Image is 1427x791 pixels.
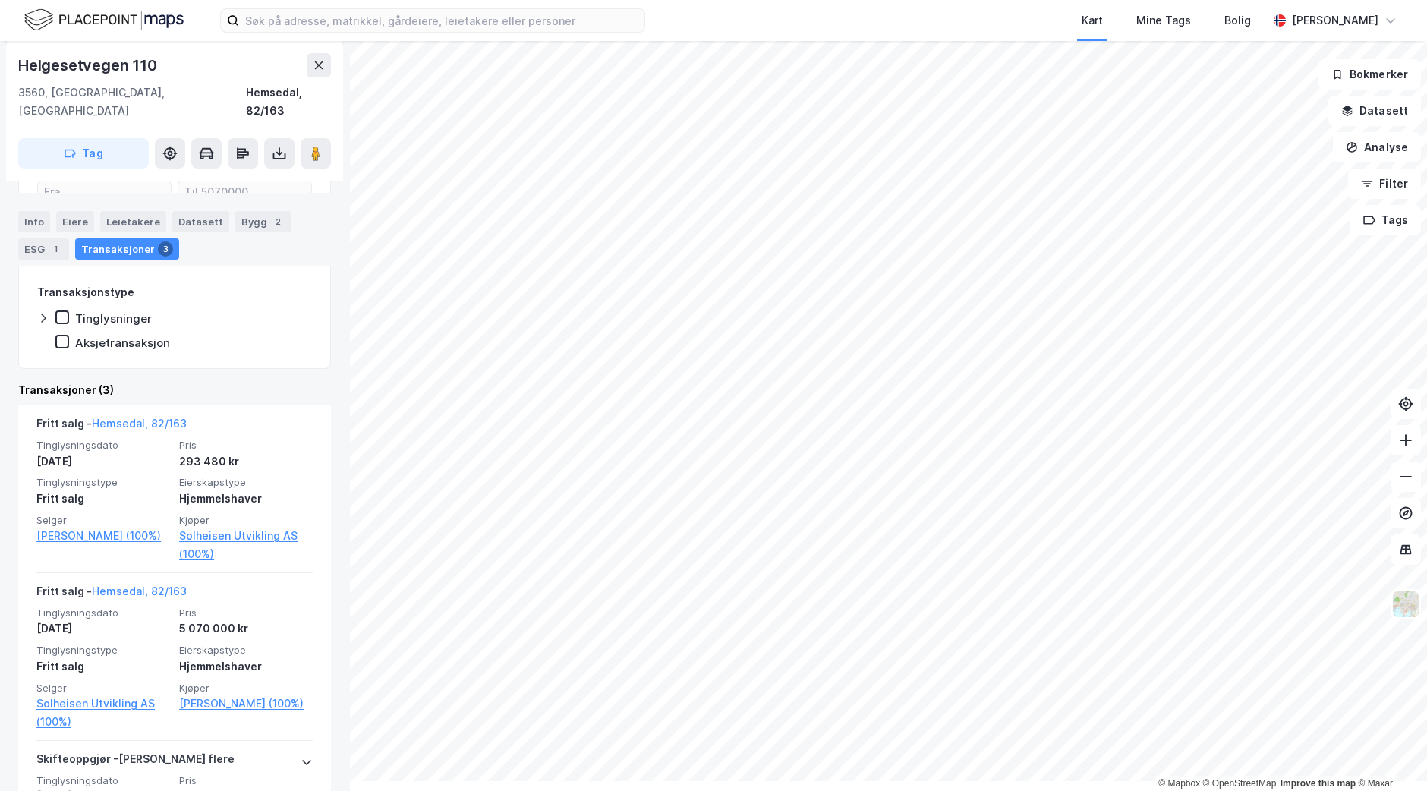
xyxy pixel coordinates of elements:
span: Eierskapstype [179,644,313,657]
img: logo.f888ab2527a4732fd821a326f86c7f29.svg [24,7,184,33]
div: Datasett [172,211,229,232]
div: Info [18,211,50,232]
input: Søk på adresse, matrikkel, gårdeiere, leietakere eller personer [239,9,644,32]
span: Tinglysningsdato [36,774,170,787]
a: [PERSON_NAME] (100%) [179,695,313,713]
a: Mapbox [1158,778,1200,789]
a: Hemsedal, 82/163 [92,585,187,597]
input: Fra [38,181,171,203]
button: Tags [1350,205,1421,235]
a: Hemsedal, 82/163 [92,417,187,430]
a: Solheisen Utvikling AS (100%) [179,527,313,563]
img: Z [1391,590,1420,619]
span: Selger [36,682,170,695]
div: [DATE] [36,452,170,471]
div: Hjemmelshaver [179,657,313,676]
div: Bygg [235,211,291,232]
div: Hemsedal, 82/163 [246,84,331,120]
div: Tinglysninger [75,311,152,326]
div: [PERSON_NAME] [1292,11,1378,30]
div: Skifteoppgjør - [PERSON_NAME] flere [36,750,235,774]
span: Kjøper [179,514,313,527]
a: [PERSON_NAME] (100%) [36,527,170,545]
div: Fritt salg [36,657,170,676]
span: Tinglysningstype [36,476,170,489]
div: Mine Tags [1136,11,1191,30]
div: Fritt salg [36,490,170,508]
input: Til 5070000 [178,181,311,203]
span: Selger [36,514,170,527]
div: Transaksjoner (3) [18,381,331,399]
div: 293 480 kr [179,452,313,471]
div: Eiere [56,211,94,232]
span: Pris [179,439,313,452]
div: 3560, [GEOGRAPHIC_DATA], [GEOGRAPHIC_DATA] [18,84,246,120]
div: 3 [158,241,173,257]
div: Fritt salg - [36,582,187,607]
button: Filter [1348,169,1421,199]
button: Bokmerker [1318,59,1421,90]
div: 1 [48,241,63,257]
div: 2 [270,214,285,229]
div: Helgesetvegen 110 [18,53,160,77]
button: Tag [18,138,149,169]
div: Bolig [1224,11,1251,30]
span: Tinglysningsdato [36,439,170,452]
div: ESG [18,238,69,260]
div: Leietakere [100,211,166,232]
iframe: Chat Widget [1351,718,1427,791]
a: OpenStreetMap [1203,778,1277,789]
span: Tinglysningsdato [36,607,170,619]
a: Improve this map [1281,778,1356,789]
div: Aksjetransaksjon [75,336,170,350]
span: Pris [179,774,313,787]
div: Fritt salg - [36,414,187,439]
span: Kjøper [179,682,313,695]
span: Eierskapstype [179,476,313,489]
div: Hjemmelshaver [179,490,313,508]
a: Solheisen Utvikling AS (100%) [36,695,170,731]
div: 5 070 000 kr [179,619,313,638]
span: Tinglysningstype [36,644,170,657]
button: Analyse [1333,132,1421,162]
span: Pris [179,607,313,619]
div: [DATE] [36,619,170,638]
div: Transaksjoner [75,238,179,260]
div: Kart [1082,11,1103,30]
button: Datasett [1328,96,1421,126]
div: Transaksjonstype [37,283,134,301]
